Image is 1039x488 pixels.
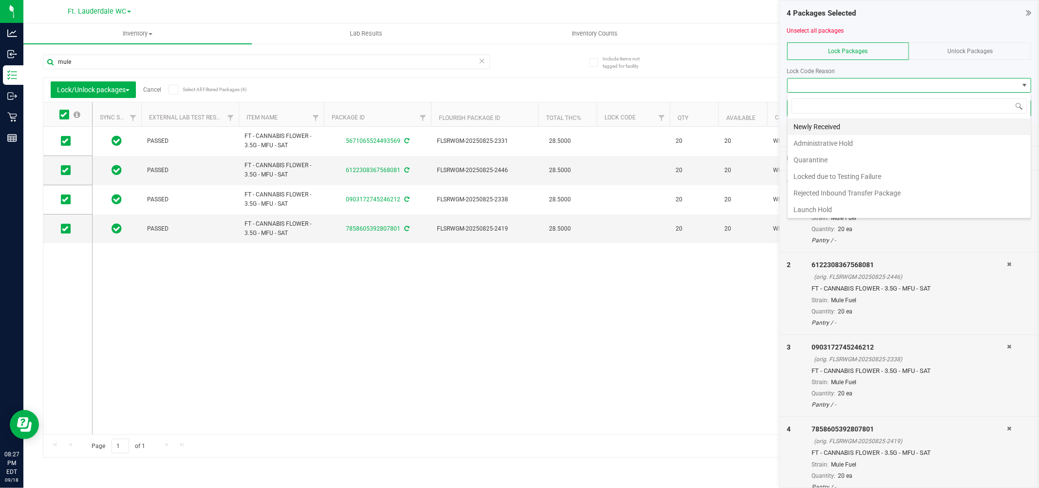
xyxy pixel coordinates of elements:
[346,167,400,174] a: 6122308367568081
[544,222,576,236] span: 28.5000
[947,48,993,55] span: Unlock Packages
[724,195,761,204] span: 20
[23,29,252,38] span: Inventory
[678,115,688,121] a: Qty
[773,166,847,175] span: Whole Flower
[603,55,651,70] span: Include items not tagged for facility
[346,225,400,232] a: 7858605392807801
[403,137,409,144] span: Sync from Compliance System
[838,390,852,397] span: 20 ea
[724,137,761,146] span: 20
[831,379,856,386] span: Mule Fuel
[654,110,670,126] a: Filter
[724,224,761,234] span: 20
[787,425,791,433] span: 4
[812,379,829,386] span: Strain:
[787,343,791,351] span: 3
[23,23,252,44] a: Inventory
[831,297,856,304] span: Mule Fuel
[812,400,1007,409] div: Pantry / -
[183,87,231,92] span: Select All Filtered Packages (4)
[812,461,829,468] span: Strain:
[112,134,122,148] span: In Sync
[7,112,17,122] inline-svg: Retail
[7,49,17,59] inline-svg: Inbound
[544,163,576,177] span: 28.5000
[812,284,1007,293] div: FT - CANNABIS FLOWER - 3.5G - MFU - SAT
[7,28,17,38] inline-svg: Analytics
[245,219,318,238] span: FT - CANNABIS FLOWER - 3.5G - MFU - SAT
[676,137,713,146] span: 20
[51,81,136,98] button: Lock/Unlock packages
[787,68,835,75] span: Lock Code Reason
[812,236,1007,245] div: Pantry / -
[812,308,835,315] span: Quantity:
[724,166,761,175] span: 20
[814,437,1007,446] div: (orig. FLSRWGM-20250825-2419)
[147,166,233,175] span: PASSED
[605,114,636,121] a: Lock Code
[112,222,122,235] span: In Sync
[415,110,431,126] a: Filter
[676,224,713,234] span: 20
[788,185,1031,201] li: Rejected Inbound Transfer Package
[812,448,1007,458] div: FT - CANNABIS FLOWER - 3.5G - MFU - SAT
[7,70,17,80] inline-svg: Inventory
[149,114,226,121] a: External Lab Test Result
[346,137,400,144] a: 5671065524493569
[245,190,318,209] span: FT - CANNABIS FLOWER - 3.5G - MFU - SAT
[403,225,409,232] span: Sync from Compliance System
[788,152,1031,168] li: Quarantine
[246,114,278,121] a: Item Name
[775,114,804,121] a: Category
[788,201,1031,218] li: Launch Hold
[812,424,1007,434] div: 7858605392807801
[437,166,532,175] span: FLSRWGM-20250825-2446
[480,23,709,44] a: Inventory Counts
[773,224,847,234] span: Whole Flower
[437,195,532,204] span: FLSRWGM-20250825-2338
[544,134,576,148] span: 28.5000
[439,115,500,121] a: Flourish Package ID
[252,23,480,44] a: Lab Results
[112,193,122,206] span: In Sync
[814,355,1007,364] div: (orig. FLSRWGM-20250825-2338)
[544,193,576,207] span: 28.5000
[812,226,835,233] span: Quantity:
[546,115,581,121] a: Total THC%
[838,472,852,479] span: 20 ea
[74,111,80,118] span: Select all records on this page
[403,196,409,203] span: Sync from Compliance System
[838,226,852,233] span: 20 ea
[437,224,532,234] span: FLSRWGM-20250825-2419
[788,118,1031,135] li: Newly Received
[57,86,130,94] span: Lock/Unlock packages
[676,166,713,175] span: 20
[147,195,233,204] span: PASSED
[223,110,239,126] a: Filter
[245,132,318,150] span: FT - CANNABIS FLOWER - 3.5G - MFU - SAT
[346,196,400,203] a: 0903172745246212
[143,86,161,93] a: Cancel
[112,163,122,177] span: In Sync
[812,342,1007,352] div: 0903172745246212
[100,114,137,121] a: Sync Status
[838,308,852,315] span: 20 ea
[7,91,17,101] inline-svg: Outbound
[125,110,141,126] a: Filter
[831,461,856,468] span: Mule Fuel
[479,55,486,67] span: Clear
[7,133,17,143] inline-svg: Reports
[812,390,835,397] span: Quantity:
[245,161,318,179] span: FT - CANNABIS FLOWER - 3.5G - MFU - SAT
[829,48,868,55] span: Lock Packages
[726,115,756,121] a: Available
[814,273,1007,281] div: (orig. FLSRWGM-20250825-2446)
[787,261,791,269] span: 2
[437,137,532,146] span: FLSRWGM-20250825-2331
[812,366,1007,376] div: FT - CANNABIS FLOWER - 3.5G - MFU - SAT
[308,110,324,126] a: Filter
[559,29,631,38] span: Inventory Counts
[812,318,1007,327] div: Pantry / -
[812,260,1007,270] div: 6122308367568081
